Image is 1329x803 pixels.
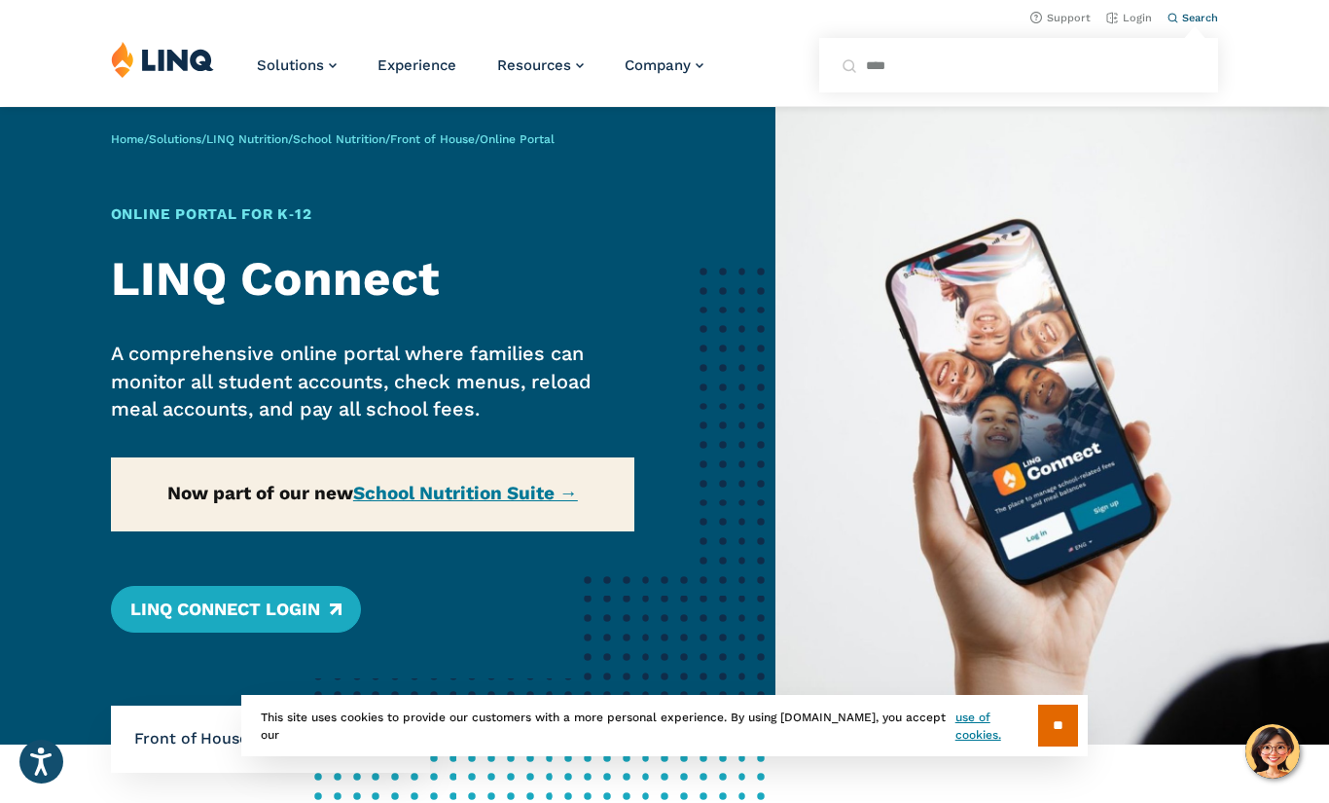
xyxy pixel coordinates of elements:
[1106,12,1152,24] a: Login
[167,482,578,504] strong: Now part of our new
[257,41,703,105] nav: Primary Navigation
[111,41,214,78] img: LINQ | K‑12 Software
[257,56,324,74] span: Solutions
[1030,12,1091,24] a: Support
[625,56,703,74] a: Company
[955,709,1038,744] a: use of cookies.
[480,132,555,146] span: Online Portal
[497,56,584,74] a: Resources
[111,203,634,226] h1: Online Portal for K‑12
[111,586,361,633] a: LINQ Connect Login
[111,132,144,146] a: Home
[390,132,475,146] a: Front of House
[1245,724,1300,779] button: Hello, have a question? Let’s chat.
[206,132,288,146] a: LINQ Nutrition
[1182,12,1218,24] span: Search
[293,132,385,146] a: School Nutrition
[149,132,201,146] a: Solutions
[111,250,440,307] strong: LINQ Connect
[241,695,1088,756] div: This site uses cookies to provide our customers with a more personal experience. By using [DOMAIN...
[1167,11,1218,25] button: Open Search Bar
[377,56,456,74] a: Experience
[257,56,337,74] a: Solutions
[111,132,555,146] span: / / / / /
[497,56,571,74] span: Resources
[111,340,634,423] p: A comprehensive online portal where families can monitor all student accounts, check menus, reloa...
[625,56,691,74] span: Company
